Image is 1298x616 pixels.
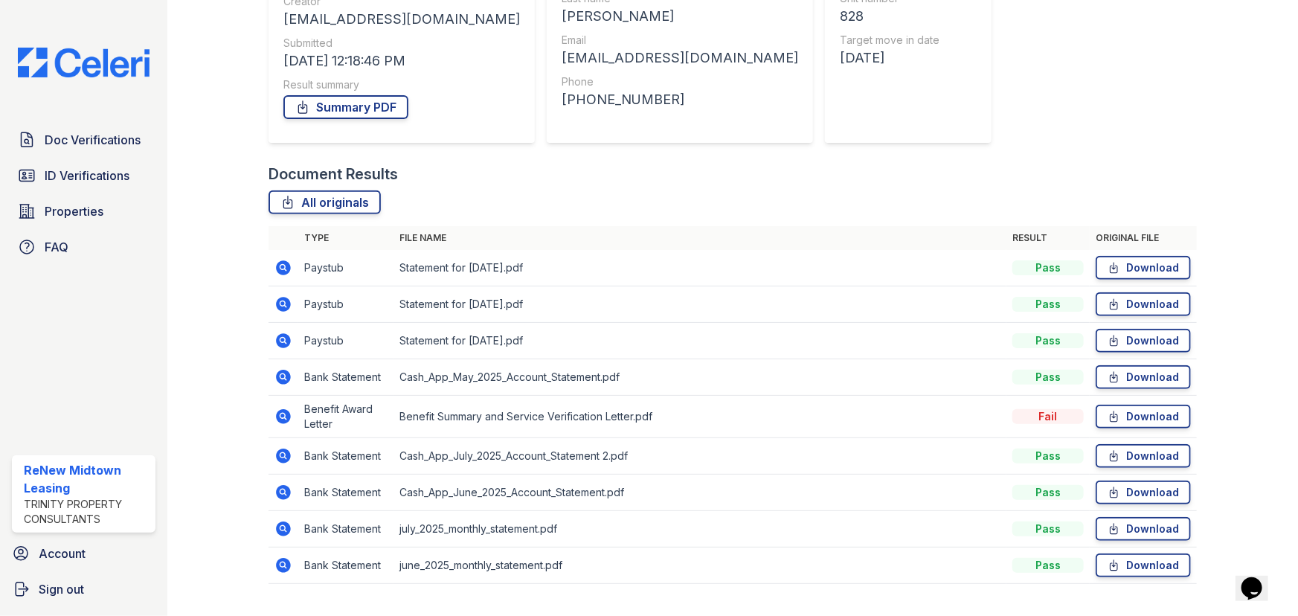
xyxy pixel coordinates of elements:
div: [EMAIL_ADDRESS][DOMAIN_NAME] [562,48,798,68]
td: Benefit Award Letter [298,396,393,438]
a: All originals [269,190,381,214]
td: Statement for [DATE].pdf [393,286,1006,323]
td: Bank Statement [298,438,393,475]
div: Email [562,33,798,48]
div: 828 [840,6,942,27]
div: Pass [1012,558,1084,573]
a: ID Verifications [12,161,155,190]
div: Result summary [283,77,520,92]
a: FAQ [12,232,155,262]
td: july_2025_monthly_statement.pdf [393,511,1006,548]
td: Bank Statement [298,475,393,511]
td: Benefit Summary and Service Verification Letter.pdf [393,396,1006,438]
div: Pass [1012,522,1084,536]
td: Cash_App_July_2025_Account_Statement 2.pdf [393,438,1006,475]
a: Download [1096,481,1191,504]
a: Account [6,539,161,568]
th: Original file [1090,226,1197,250]
div: Target move in date [840,33,942,48]
td: Bank Statement [298,548,393,584]
div: Phone [562,74,798,89]
div: [PERSON_NAME] [562,6,798,27]
div: [EMAIL_ADDRESS][DOMAIN_NAME] [283,9,520,30]
td: Cash_App_May_2025_Account_Statement.pdf [393,359,1006,396]
td: Paystub [298,323,393,359]
div: Pass [1012,485,1084,500]
a: Download [1096,292,1191,316]
a: Download [1096,444,1191,468]
a: Summary PDF [283,95,408,119]
img: CE_Logo_Blue-a8612792a0a2168367f1c8372b55b34899dd931a85d93a1a3d3e32e68fde9ad4.png [6,48,161,77]
div: Trinity Property Consultants [24,497,150,527]
td: Paystub [298,250,393,286]
td: Bank Statement [298,511,393,548]
iframe: chat widget [1236,556,1283,601]
div: Pass [1012,297,1084,312]
td: Statement for [DATE].pdf [393,250,1006,286]
div: Pass [1012,260,1084,275]
a: Download [1096,256,1191,280]
td: Paystub [298,286,393,323]
a: Download [1096,405,1191,429]
div: Fail [1012,409,1084,424]
td: june_2025_monthly_statement.pdf [393,548,1006,584]
div: Pass [1012,333,1084,348]
th: File name [393,226,1006,250]
span: Doc Verifications [45,131,141,149]
div: Submitted [283,36,520,51]
div: [DATE] [840,48,942,68]
th: Result [1006,226,1090,250]
div: Document Results [269,164,398,185]
a: Download [1096,365,1191,389]
span: FAQ [45,238,68,256]
span: ID Verifications [45,167,129,185]
a: Download [1096,517,1191,541]
th: Type [298,226,393,250]
span: Properties [45,202,103,220]
div: [DATE] 12:18:46 PM [283,51,520,71]
a: Download [1096,329,1191,353]
a: Properties [12,196,155,226]
td: Statement for [DATE].pdf [393,323,1006,359]
div: Pass [1012,449,1084,463]
a: Download [1096,554,1191,577]
a: Sign out [6,574,161,604]
a: Doc Verifications [12,125,155,155]
div: [PHONE_NUMBER] [562,89,798,110]
div: ReNew Midtown Leasing [24,461,150,497]
span: Sign out [39,580,84,598]
div: Pass [1012,370,1084,385]
td: Bank Statement [298,359,393,396]
span: Account [39,545,86,562]
td: Cash_App_June_2025_Account_Statement.pdf [393,475,1006,511]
